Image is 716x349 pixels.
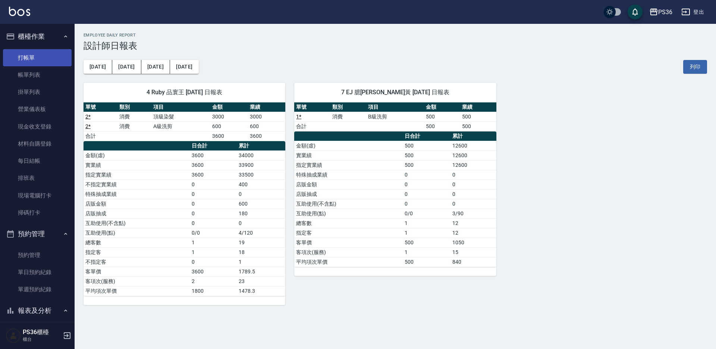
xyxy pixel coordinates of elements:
td: 0 [450,199,496,209]
a: 打帳單 [3,49,72,66]
td: 指定客 [84,247,190,257]
h5: PS36櫃檯 [23,329,61,336]
td: 18 [237,247,285,257]
td: 0 [450,170,496,180]
button: [DATE] [170,60,198,74]
td: 總客數 [84,238,190,247]
td: 15 [450,247,496,257]
a: 帳單列表 [3,66,72,83]
td: 0 [450,189,496,199]
table: a dense table [84,141,285,296]
th: 類別 [330,102,367,112]
a: 掃碼打卡 [3,204,72,221]
td: 0 [403,170,450,180]
td: 12 [450,228,496,238]
td: 店販抽成 [294,189,402,199]
td: 0/0 [190,228,237,238]
th: 業績 [248,102,286,112]
td: 0 [450,180,496,189]
table: a dense table [294,102,496,131]
td: 3000 [210,112,248,121]
th: 累計 [450,131,496,141]
a: 營業儀表板 [3,101,72,118]
td: A級洗剪 [151,121,210,131]
td: 頂級染髮 [151,112,210,121]
a: 預約管理 [3,247,72,264]
td: 500 [424,112,460,121]
a: 掛單列表 [3,83,72,101]
td: 特殊抽成業績 [294,170,402,180]
td: 600 [210,121,248,131]
td: 金額(虛) [294,141,402,150]
td: 總客數 [294,218,402,228]
td: 500 [403,257,450,267]
td: 1 [403,228,450,238]
a: 單週預約紀錄 [3,281,72,298]
table: a dense table [294,131,496,267]
td: 0 [190,180,237,189]
div: PS36 [658,7,672,17]
th: 日合計 [190,141,237,151]
td: 400 [237,180,285,189]
p: 櫃台 [23,336,61,343]
td: 1050 [450,238,496,247]
img: Person [6,328,21,343]
td: 不指定客 [84,257,190,267]
th: 單號 [294,102,330,112]
a: 單日預約紀錄 [3,264,72,281]
td: 消費 [330,112,367,121]
td: 3600 [190,170,237,180]
a: 現金收支登錄 [3,118,72,135]
td: 1 [403,218,450,228]
td: 0 [403,199,450,209]
button: [DATE] [141,60,170,74]
td: 互助使用(點) [84,228,190,238]
td: 互助使用(不含點) [294,199,402,209]
button: [DATE] [112,60,141,74]
td: 0 [190,257,237,267]
td: 客項次(服務) [294,247,402,257]
td: 平均項次單價 [294,257,402,267]
th: 業績 [460,102,496,112]
td: 34000 [237,150,285,160]
h3: 設計師日報表 [84,41,707,51]
td: 實業績 [294,150,402,160]
th: 日合計 [403,131,450,141]
th: 金額 [210,102,248,112]
button: 登出 [678,5,707,19]
td: B級洗剪 [366,112,424,121]
img: Logo [9,7,30,16]
th: 類別 [117,102,151,112]
td: 3000 [248,112,286,121]
th: 單號 [84,102,117,112]
td: 33900 [237,160,285,170]
td: 合計 [294,121,330,131]
td: 3600 [210,131,248,141]
button: [DATE] [84,60,112,74]
td: 500 [424,121,460,131]
td: 23 [237,276,285,286]
td: 3600 [190,267,237,276]
a: 現場電腦打卡 [3,187,72,204]
td: 消費 [117,112,151,121]
td: 金額(虛) [84,150,190,160]
td: 1478.3 [237,286,285,296]
button: 預約管理 [3,224,72,244]
button: save [628,4,643,19]
td: 0 [237,189,285,199]
td: 消費 [117,121,151,131]
td: 1789.5 [237,267,285,276]
td: 互助使用(不含點) [84,218,190,228]
td: 2 [190,276,237,286]
td: 500 [403,160,450,170]
td: 0 [403,189,450,199]
button: 報表及分析 [3,301,72,320]
td: 500 [403,150,450,160]
button: 櫃檯作業 [3,27,72,46]
td: 0 [403,180,450,189]
td: 500 [460,121,496,131]
td: 指定實業績 [294,160,402,170]
button: PS36 [646,4,675,20]
td: 0 [190,199,237,209]
h2: Employee Daily Report [84,33,707,38]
